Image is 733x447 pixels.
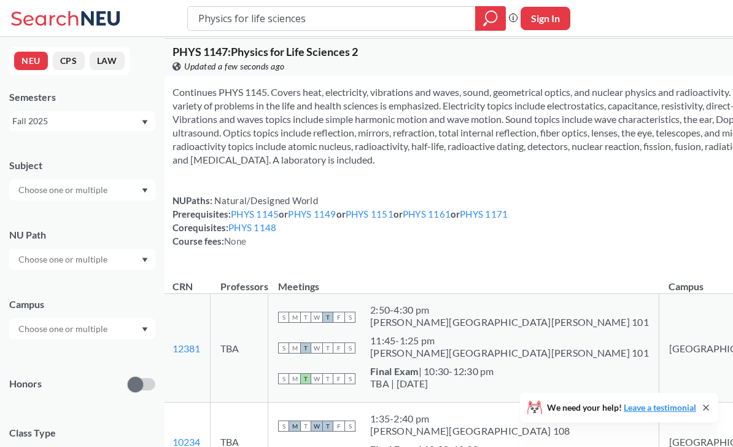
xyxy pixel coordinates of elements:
div: Semesters [9,90,155,104]
div: Subject [9,159,155,172]
span: S [278,312,289,323]
a: PHYS 1161 [403,208,451,220]
svg: Dropdown arrow [142,258,148,263]
svg: Dropdown arrow [142,188,148,193]
div: 1:35 - 2:40 pm [370,413,570,425]
span: We need your help! [547,403,696,412]
span: T [322,312,333,323]
div: [PERSON_NAME][GEOGRAPHIC_DATA] 108 [370,425,570,437]
span: T [322,342,333,354]
span: S [344,312,355,323]
div: Dropdown arrow [9,180,155,200]
th: Meetings [268,267,659,294]
button: CPS [53,52,85,70]
a: Leave a testimonial [624,402,696,413]
span: T [300,342,311,354]
span: F [333,312,344,323]
span: F [333,342,344,354]
div: Campus [9,298,155,311]
span: S [344,421,355,432]
svg: Dropdown arrow [142,120,148,125]
span: None [224,235,246,247]
span: F [333,373,344,384]
span: F [333,421,344,432]
a: PHYS 1145 [231,208,279,220]
span: T [300,421,311,432]
div: [PERSON_NAME][GEOGRAPHIC_DATA][PERSON_NAME] 101 [370,347,649,359]
th: Professors [211,267,268,294]
span: W [311,373,322,384]
div: Dropdown arrow [9,249,155,270]
span: S [278,373,289,384]
span: T [300,373,311,384]
span: Natural/Designed World [212,195,318,206]
div: 11:45 - 1:25 pm [370,334,649,347]
span: M [289,342,300,354]
input: Choose one or multiple [12,322,115,336]
div: Dropdown arrow [9,318,155,339]
span: W [311,421,322,432]
span: W [311,342,322,354]
span: W [311,312,322,323]
a: PHYS 1151 [346,208,394,220]
span: T [322,373,333,384]
input: Class, professor, course number, "phrase" [197,8,467,29]
a: 12381 [173,342,200,354]
p: Honors [9,377,42,391]
button: Sign In [521,7,570,30]
span: Class Type [9,426,155,440]
span: M [289,312,300,323]
span: S [344,373,355,384]
span: S [344,342,355,354]
div: [PERSON_NAME][GEOGRAPHIC_DATA][PERSON_NAME] 101 [370,316,649,328]
div: 2:50 - 4:30 pm [370,304,649,316]
span: Updated a few seconds ago [184,60,285,73]
button: LAW [90,52,125,70]
div: | 10:30-12:30 pm [370,365,494,378]
span: T [300,312,311,323]
span: PHYS 1147 : Physics for Life Sciences 2 [173,45,358,58]
div: NU Path [9,228,155,242]
svg: magnifying glass [483,10,498,27]
div: CRN [173,280,193,293]
a: PHYS 1171 [460,208,508,220]
span: M [289,373,300,384]
span: T [322,421,333,432]
span: S [278,342,289,354]
b: Final Exam [370,365,419,377]
div: magnifying glass [475,6,506,31]
div: Fall 2025 [12,114,141,128]
input: Choose one or multiple [12,183,115,197]
svg: Dropdown arrow [142,327,148,332]
input: Choose one or multiple [12,252,115,267]
a: PHYS 1149 [288,208,336,220]
span: M [289,421,300,432]
div: NUPaths: Prerequisites: or or or or Corequisites: Course fees: [173,194,508,248]
div: Fall 2025Dropdown arrow [9,111,155,131]
td: TBA [211,294,268,403]
span: S [278,421,289,432]
button: NEU [14,52,48,70]
div: TBA | [DATE] [370,378,494,390]
a: PHYS 1148 [228,222,276,233]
